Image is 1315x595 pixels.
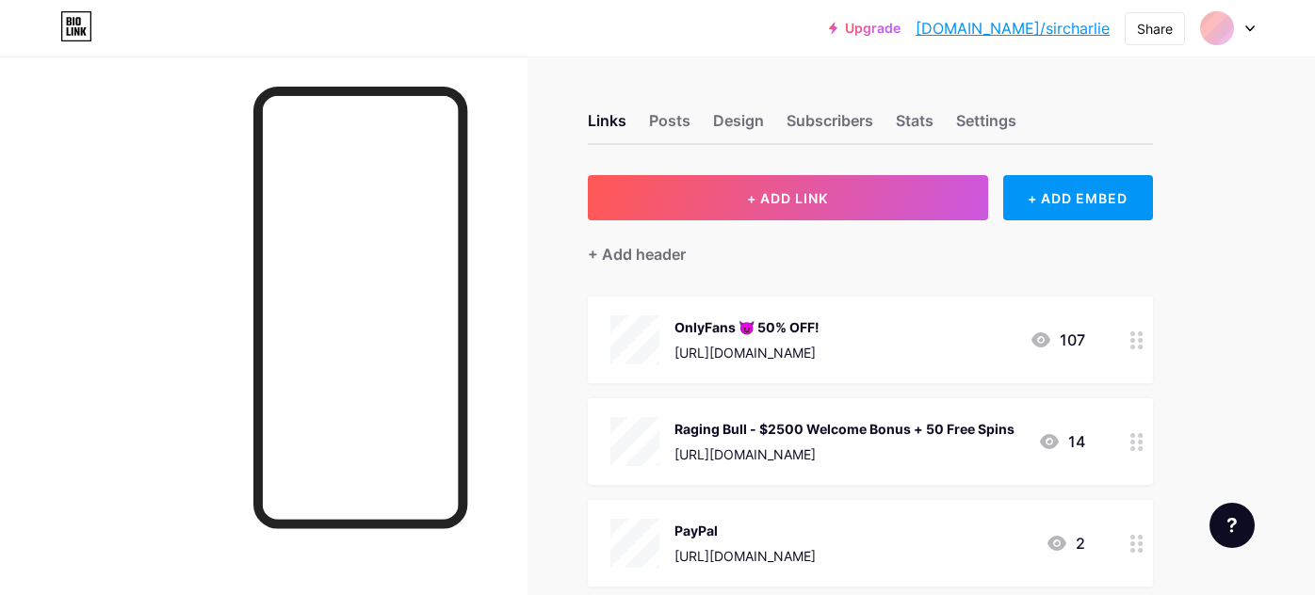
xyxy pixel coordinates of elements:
div: Share [1137,19,1173,39]
div: 107 [1030,329,1085,351]
div: 2 [1046,532,1085,555]
div: [URL][DOMAIN_NAME] [674,444,1015,464]
div: + Add header [588,243,686,265]
div: [URL][DOMAIN_NAME] [674,546,816,566]
div: [URL][DOMAIN_NAME] [674,343,820,362]
div: Links [588,109,626,143]
div: + ADD EMBED [1003,175,1153,220]
div: Subscribers [787,109,873,143]
div: Settings [956,109,1016,143]
div: PayPal [674,521,816,540]
div: Stats [896,109,933,143]
div: 14 [1038,430,1085,453]
div: Posts [649,109,690,143]
div: Design [713,109,764,143]
a: Upgrade [829,21,901,36]
div: OnlyFans 😈 50% OFF! [674,317,820,337]
a: [DOMAIN_NAME]/sircharlie [916,17,1110,40]
button: + ADD LINK [588,175,988,220]
div: Raging Bull - $2500 Welcome Bonus + 50 Free Spins [674,419,1015,439]
span: + ADD LINK [747,190,828,206]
